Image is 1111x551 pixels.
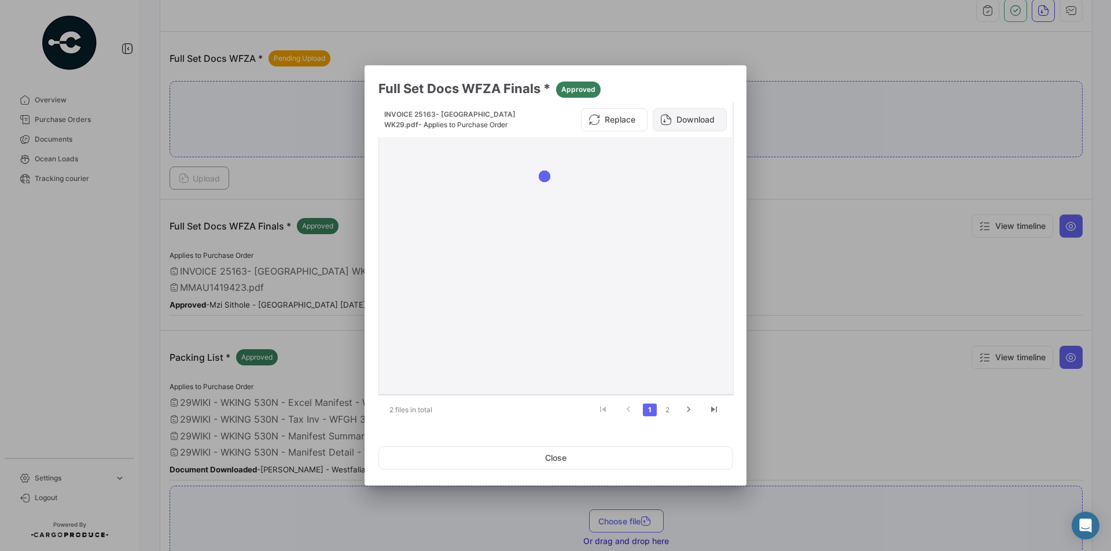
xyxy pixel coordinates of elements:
[703,404,725,416] a: go to last page
[378,446,733,469] button: Close
[378,395,474,424] div: 2 files in total
[581,108,648,131] button: Replace
[660,404,674,416] a: 2
[378,79,733,98] h3: Full Set Docs WFZA Finals *
[384,110,516,129] span: INVOICE 25163- [GEOGRAPHIC_DATA] WK29.pdf
[418,120,507,129] span: - Applies to Purchase Order
[643,404,657,416] a: 1
[561,84,595,95] span: Approved
[641,400,658,420] li: page 1
[592,404,614,416] a: go to first page
[658,400,676,420] li: page 2
[678,404,700,416] a: go to next page
[653,108,727,131] button: Download
[1072,512,1099,539] div: Abrir Intercom Messenger
[617,404,639,416] a: go to previous page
